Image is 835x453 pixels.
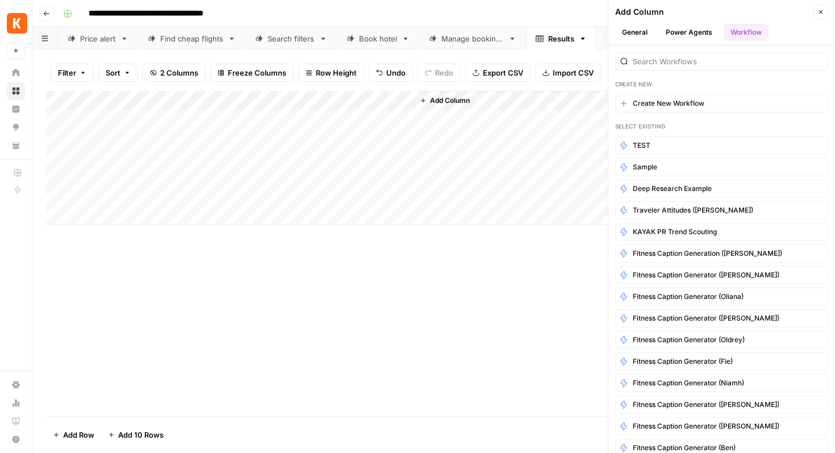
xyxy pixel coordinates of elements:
a: Home [7,64,25,82]
div: Results [548,33,574,44]
button: Redo [417,64,461,82]
div: Manage bookings [441,33,504,44]
button: Sample [615,158,828,176]
button: fitness caption generator ([PERSON_NAME]) [615,396,828,414]
span: Export CSV [483,67,523,78]
span: Row Height [316,67,357,78]
button: Help + Support [7,430,25,448]
div: Price alert [80,33,116,44]
button: Fitness Caption Generator ([PERSON_NAME]) [615,309,828,327]
div: Book hotel [359,33,397,44]
span: Import CSV [553,67,594,78]
div: Create New [615,80,828,89]
a: Price alert [58,27,138,50]
span: Freeze Columns [228,67,286,78]
button: Fitness Caption Generator (Oliana) [615,288,828,306]
span: Filter [58,67,76,78]
span: Fitness caption generator ([PERSON_NAME]) [633,270,779,280]
a: Manage bookings [419,27,526,50]
a: Settings [7,376,25,394]
button: General [615,24,654,41]
img: Kayak Logo [7,13,27,34]
span: Create New Workflow [633,98,704,109]
button: Add 10 Rows [101,426,170,444]
button: Fitness Caption Generator (Fie) [615,352,828,371]
a: Your Data [7,136,25,155]
span: Add Column [430,95,470,106]
button: Create New Workflow [615,94,828,113]
button: Export CSV [465,64,531,82]
span: Redo [435,67,453,78]
button: Add Row [46,426,101,444]
span: Add Row [63,429,94,440]
button: Undo [369,64,413,82]
span: Fitness caption generator (oldrey) [633,335,745,345]
button: Import CSV [535,64,601,82]
button: TEST [615,136,828,155]
button: Sort [98,64,138,82]
span: KAYAK PR Trend Scouting [633,227,717,237]
a: Insights [7,100,25,118]
a: Find cheap flights [138,27,245,50]
button: Deep Research Example [615,180,828,198]
span: Traveler Attitudes ([PERSON_NAME]) [633,205,753,215]
span: Add 10 Rows [118,429,164,440]
div: Find cheap flights [160,33,223,44]
button: Fitness Caption Generator ([PERSON_NAME]) [615,417,828,435]
span: Fitness Caption Generator (Oliana) [633,292,744,302]
button: 2 Columns [143,64,206,82]
span: Deep Research Example [633,184,712,194]
span: TEST [633,140,650,151]
a: Book hotel [337,27,419,50]
span: Undo [386,67,406,78]
span: Sample [633,162,657,172]
button: Workspace: Kayak [7,9,25,38]
a: Usage [7,394,25,412]
span: Fitness Caption Generator ([PERSON_NAME]) [633,313,779,323]
button: Fitness caption generator (oldrey) [615,331,828,349]
a: Results [526,27,596,50]
button: Fitness Caption Generation ([PERSON_NAME]) [615,244,828,263]
button: Fitness caption generator ([PERSON_NAME]) [615,266,828,284]
span: Fitness Caption Generator (Fie) [633,356,733,367]
a: Search filters [245,27,337,50]
a: Learning Hub [7,412,25,430]
input: Search Workflows [633,56,823,67]
div: Search filters [268,33,315,44]
button: Freeze Columns [210,64,294,82]
span: Sort [106,67,120,78]
span: Fitness caption generator (Ben) [633,443,736,453]
button: Filter [51,64,94,82]
span: fitness caption generator ([PERSON_NAME]) [633,400,779,410]
button: Traveler Attitudes ([PERSON_NAME]) [615,201,828,219]
span: Fitness caption generator (Niamh) [633,378,744,388]
a: Opportunities [7,118,25,136]
div: Select Existing [615,122,828,131]
button: Row Height [298,64,364,82]
button: Workflow [724,24,769,41]
button: Add Column [415,93,474,108]
button: KAYAK PR Trend Scouting [615,223,828,241]
button: Power Agents [659,24,719,41]
span: Fitness Caption Generation ([PERSON_NAME]) [633,248,782,259]
span: 2 Columns [160,67,198,78]
span: Fitness Caption Generator ([PERSON_NAME]) [633,421,779,431]
a: Browse [7,82,25,100]
button: Fitness caption generator (Niamh) [615,374,828,392]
